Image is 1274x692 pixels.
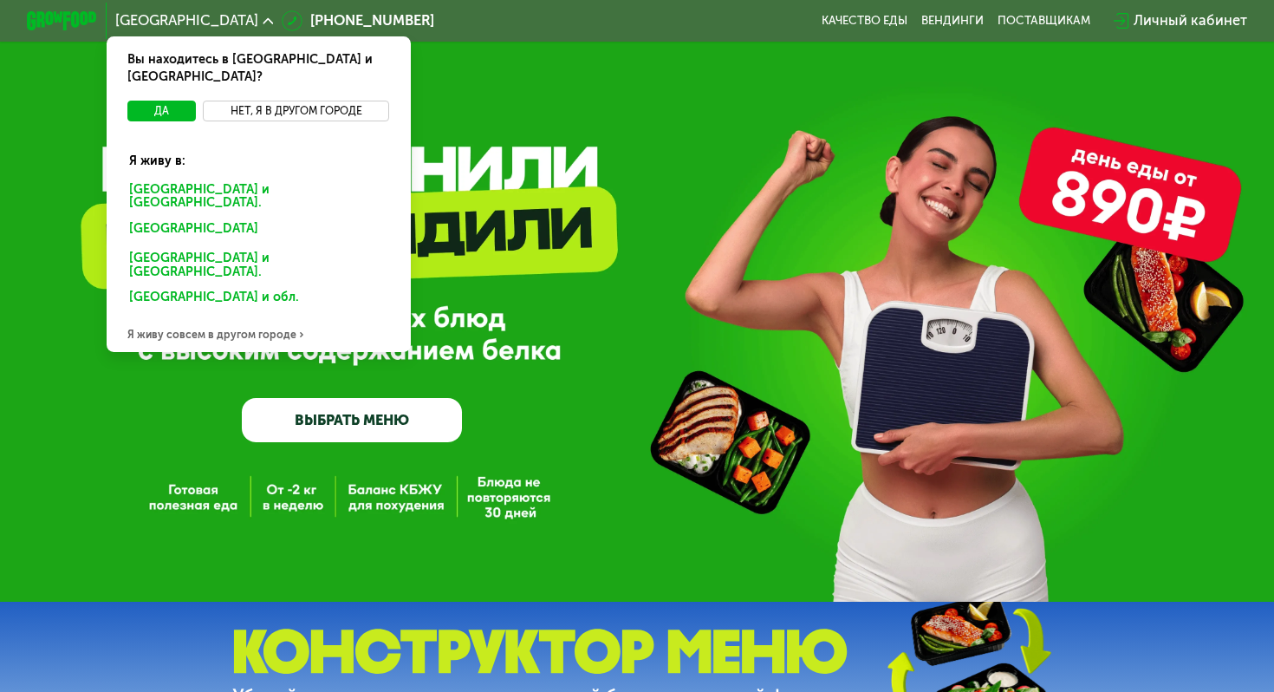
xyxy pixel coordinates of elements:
div: поставщикам [998,14,1090,28]
span: [GEOGRAPHIC_DATA] [115,14,258,28]
div: Я живу совсем в другом городе [107,317,411,352]
button: Да [127,101,196,122]
div: [GEOGRAPHIC_DATA] и обл. [117,285,393,314]
a: ВЫБРАТЬ МЕНЮ [242,398,462,442]
div: [GEOGRAPHIC_DATA] [117,217,393,245]
div: Личный кабинет [1134,10,1247,32]
a: [PHONE_NUMBER] [282,10,434,32]
a: Вендинги [921,14,984,28]
div: [GEOGRAPHIC_DATA] и [GEOGRAPHIC_DATA]. [117,246,400,284]
a: Качество еды [822,14,907,28]
div: [GEOGRAPHIC_DATA] и [GEOGRAPHIC_DATA]. [117,178,400,215]
button: Нет, я в другом городе [203,101,389,122]
div: Вы находитесь в [GEOGRAPHIC_DATA] и [GEOGRAPHIC_DATA]? [107,36,411,101]
div: Я живу в: [117,139,400,171]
